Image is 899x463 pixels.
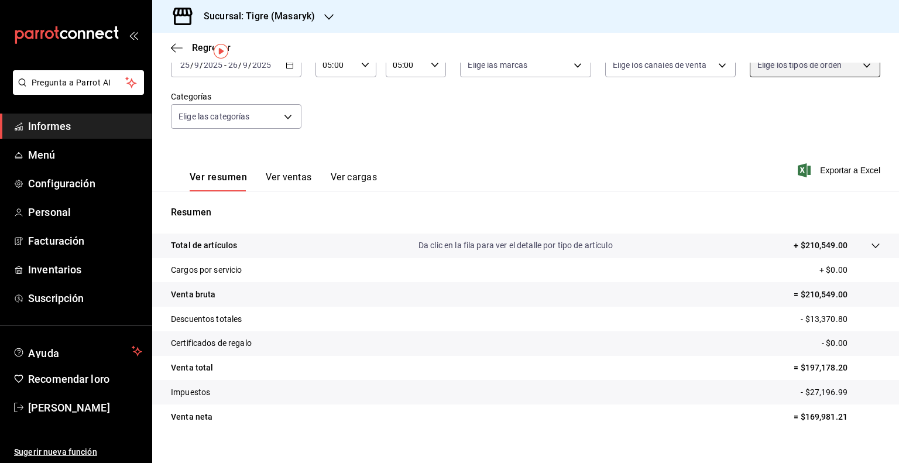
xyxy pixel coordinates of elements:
input: -- [242,60,248,70]
div: pestañas de navegación [190,171,377,191]
font: Ver resumen [190,172,247,183]
font: Certificados de regalo [171,338,252,348]
font: Impuestos [171,387,210,397]
font: Recomendar loro [28,373,109,385]
font: Configuración [28,177,95,190]
font: Informes [28,120,71,132]
font: - $13,370.80 [801,314,847,324]
font: Regresar [192,42,231,53]
font: Personal [28,206,71,218]
font: Elige los tipos de orden [757,60,842,70]
font: Descuentos totales [171,314,242,324]
input: ---- [252,60,272,70]
font: Sucursal: Tigre (Masaryk) [204,11,315,22]
font: Categorías [171,92,211,101]
font: Cargos por servicio [171,265,242,275]
button: Exportar a Excel [800,163,880,177]
a: Pregunta a Parrot AI [8,85,144,97]
font: = $197,178.20 [794,363,847,372]
font: Resumen [171,207,211,218]
font: Venta total [171,363,213,372]
font: Ayuda [28,347,60,359]
font: - [224,60,227,70]
font: / [200,60,203,70]
input: -- [180,60,190,70]
font: / [248,60,252,70]
font: Ver cargas [331,172,378,183]
button: Regresar [171,42,231,53]
font: Exportar a Excel [820,166,880,175]
font: Facturación [28,235,84,247]
font: + $0.00 [819,265,847,275]
font: Venta bruta [171,290,215,299]
img: Marcador de información sobre herramientas [214,44,228,59]
font: Suscripción [28,292,84,304]
input: -- [194,60,200,70]
font: - $27,196.99 [801,387,847,397]
input: -- [228,60,238,70]
font: Elige las marcas [468,60,527,70]
font: Elige las categorías [179,112,250,121]
font: Ver ventas [266,172,312,183]
font: Pregunta a Parrot AI [32,78,111,87]
button: Pregunta a Parrot AI [13,70,144,95]
font: / [190,60,194,70]
font: Elige los canales de venta [613,60,706,70]
font: [PERSON_NAME] [28,402,110,414]
font: = $210,549.00 [794,290,847,299]
input: ---- [203,60,223,70]
font: Sugerir nueva función [14,447,97,457]
font: - $0.00 [822,338,847,348]
button: abrir_cajón_menú [129,30,138,40]
font: Menú [28,149,56,161]
font: Inventarios [28,263,81,276]
font: Total de artículos [171,241,237,250]
font: = $169,981.21 [794,412,847,421]
font: Venta neta [171,412,212,421]
font: Da clic en la fila para ver el detalle por tipo de artículo [418,241,613,250]
font: + $210,549.00 [794,241,847,250]
font: / [238,60,242,70]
